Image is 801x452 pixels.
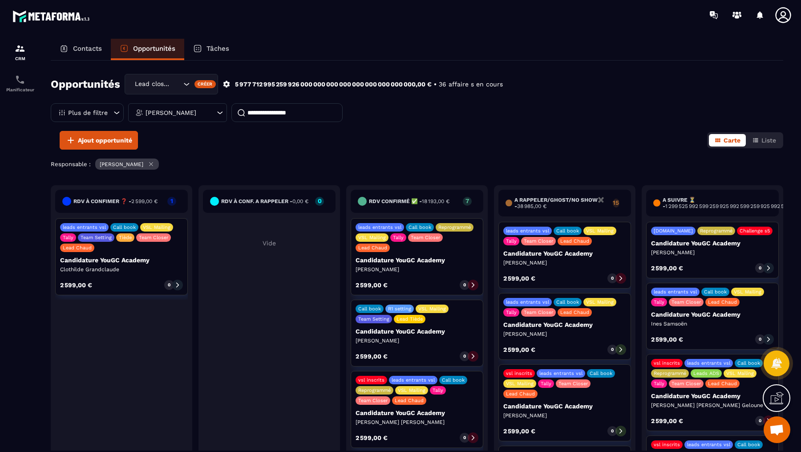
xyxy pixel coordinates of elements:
[611,275,614,281] p: 0
[358,387,391,393] p: Reprogrammé
[438,224,471,230] p: Reprogrammé
[131,198,158,204] span: 2 599,00 €
[388,306,411,312] p: R1 setting
[422,198,449,204] span: 18 193,00 €
[433,387,443,393] p: Tally
[726,371,754,376] p: VSL Mailing
[654,289,697,295] p: leads entrants vsl
[51,39,111,60] a: Contacts
[167,198,176,204] p: 1
[203,240,336,247] p: Vide
[63,224,106,230] p: leads entrants vsl
[503,403,626,410] p: Candidature YouGC Academy
[73,45,102,53] p: Contacts
[60,257,183,264] p: Candidature YouGC Academy
[172,79,181,89] input: Search for option
[747,134,781,147] button: Liste
[654,360,680,366] p: vsl inscrits
[503,412,626,419] p: [PERSON_NAME]
[356,266,478,273] p: [PERSON_NAME]
[133,45,175,53] p: Opportunités
[73,198,158,204] h6: RDV à confimer ❓ -
[611,346,614,353] p: 0
[651,265,683,271] p: 2 599,00 €
[235,80,432,89] p: 5 977 712 995 259 926 000 000 000 000 000 000 000 000 000,00 €
[356,419,478,426] p: [PERSON_NAME] [PERSON_NAME]
[143,224,170,230] p: VSL Mailing
[125,74,218,94] div: Search for option
[506,299,549,305] p: leads entrants vsl
[724,137,740,144] span: Carte
[740,228,770,234] p: Challenge s5
[418,306,446,312] p: VSL Mailing
[651,320,774,327] p: Ines Samsoën
[411,235,440,240] p: Team Closer
[503,275,535,281] p: 2 599,00 €
[524,238,553,244] p: Team Closer
[761,137,776,144] span: Liste
[396,316,423,322] p: Lead Tiède
[2,37,38,68] a: formationformationCRM
[708,381,737,387] p: Lead Chaud
[709,134,746,147] button: Carte
[100,161,143,167] p: [PERSON_NAME]
[358,306,381,312] p: Call book
[590,371,612,376] p: Call book
[654,442,680,448] p: vsl inscrits
[503,428,535,434] p: 2 599,00 €
[358,235,386,240] p: VSL Mailing
[506,371,532,376] p: vsl inscrits
[503,321,626,328] p: Candidature YouGC Academy
[292,198,308,204] span: 0,00 €
[63,235,73,240] p: Tally
[398,387,425,393] p: VSL Mailing
[611,428,614,434] p: 0
[12,8,93,24] img: logo
[560,309,589,315] p: Lead Chaud
[506,309,517,315] p: Tally
[369,198,449,204] h6: Rdv confirmé ✅ -
[556,228,579,234] p: Call book
[60,131,138,150] button: Ajout opportunité
[651,402,774,409] p: [PERSON_NAME] [PERSON_NAME] Geloune
[687,360,730,366] p: leads entrants vsl
[556,299,579,305] p: Call book
[15,43,25,54] img: formation
[651,249,774,256] p: [PERSON_NAME]
[708,299,737,305] p: Lead Chaud
[503,346,535,353] p: 2 599,00 €
[439,80,503,89] p: 36 affaire s en cours
[113,224,136,230] p: Call book
[356,353,388,359] p: 2 599,00 €
[356,435,388,441] p: 2 599,00 €
[395,398,424,403] p: Lead Chaud
[651,240,774,247] p: Candidature YouGC Academy
[506,391,535,397] p: Lead Chaud
[119,235,132,240] p: Tiède
[60,266,183,273] p: Clothilde Grandclaude
[700,228,732,234] p: Reprogrammé
[184,39,238,60] a: Tâches
[586,299,614,305] p: VSL Mailing
[613,200,619,206] p: 15
[133,79,172,89] span: Lead closing
[651,392,774,399] p: Candidature YouGC Academy
[146,110,196,116] p: [PERSON_NAME]
[206,45,229,53] p: Tâches
[2,56,38,61] p: CRM
[63,245,92,251] p: Lead Chaud
[2,68,38,99] a: schedulerschedulerPlanificateur
[15,74,25,85] img: scheduler
[737,360,760,366] p: Call book
[315,198,324,204] p: 0
[514,197,608,209] h6: A RAPPELER/GHOST/NO SHOW✖️ -
[356,282,388,288] p: 2 599,00 €
[506,381,534,387] p: VSL Mailing
[764,416,790,443] div: Ouvrir le chat
[356,337,478,344] p: [PERSON_NAME]
[759,336,761,342] p: 0
[358,224,401,230] p: leads entrants vsl
[221,198,308,204] h6: RDV à conf. A RAPPELER -
[560,238,589,244] p: Lead Chaud
[558,381,588,387] p: Team Closer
